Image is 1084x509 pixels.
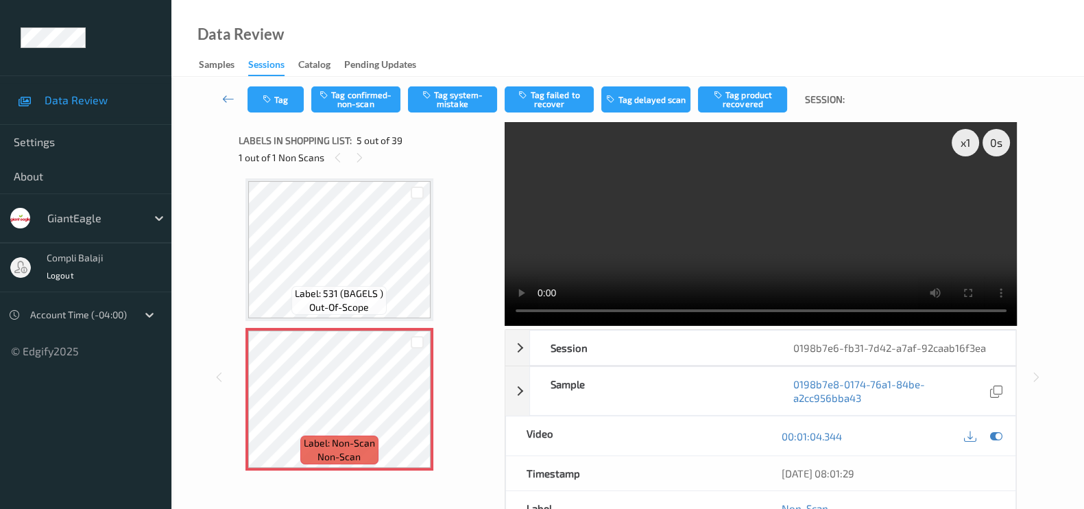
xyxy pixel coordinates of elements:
div: 0198b7e6-fb31-7d42-a7af-92caab16f3ea [773,331,1015,365]
button: Tag confirmed-non-scan [311,86,400,113]
div: Sessions [248,58,285,76]
button: Tag delayed scan [601,86,690,113]
button: Tag [248,86,304,113]
a: 00:01:04.344 [781,429,841,443]
a: Pending Updates [344,56,430,75]
div: Session [530,331,773,365]
a: Sessions [248,56,298,76]
button: Tag product recovered [698,86,787,113]
span: non-scan [317,450,361,464]
div: 0 s [983,129,1010,156]
div: Sample [530,367,773,415]
a: 0198b7e8-0174-76a1-84be-a2cc956bba43 [793,377,987,405]
div: Pending Updates [344,58,416,75]
span: Session: [805,93,845,106]
div: Video [506,416,761,455]
span: Label: 531 (BAGELS ) [295,287,383,300]
div: Data Review [197,27,284,41]
div: Session0198b7e6-fb31-7d42-a7af-92caab16f3ea [505,330,1017,366]
div: 1 out of 1 Non Scans [239,149,495,166]
div: Catalog [298,58,330,75]
span: Label: Non-Scan [304,436,375,450]
div: [DATE] 08:01:29 [781,466,995,480]
button: Tag system-mistake [408,86,497,113]
a: Catalog [298,56,344,75]
div: x 1 [952,129,979,156]
a: Samples [199,56,248,75]
span: Labels in shopping list: [239,134,352,147]
div: Sample0198b7e8-0174-76a1-84be-a2cc956bba43 [505,366,1017,416]
div: Samples [199,58,234,75]
button: Tag failed to recover [505,86,594,113]
span: out-of-scope [309,300,369,314]
span: 5 out of 39 [357,134,402,147]
div: Timestamp [506,456,761,490]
